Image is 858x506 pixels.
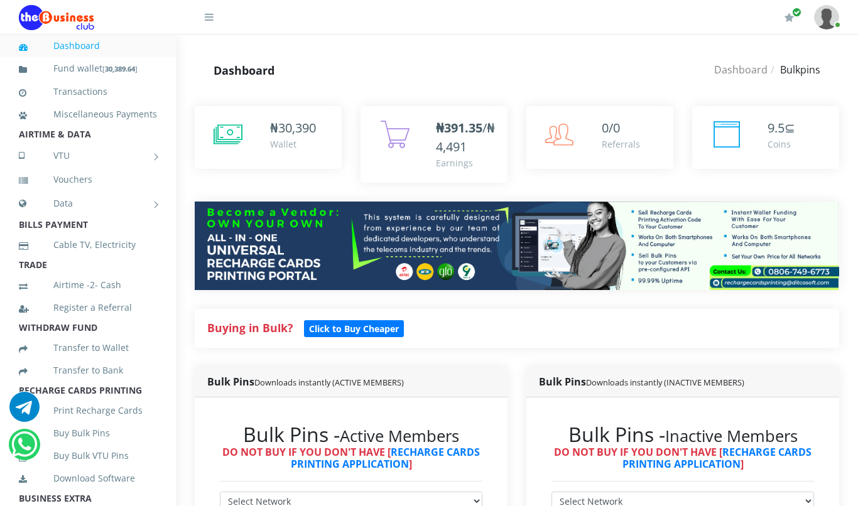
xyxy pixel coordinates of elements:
b: 30,389.64 [105,64,135,73]
div: ⊆ [768,119,795,137]
a: Airtime -2- Cash [19,271,157,299]
span: /₦4,491 [436,119,495,155]
img: Logo [19,5,94,30]
a: Data [19,188,157,219]
span: 30,390 [278,119,316,136]
a: Transactions [19,77,157,106]
span: 0/0 [602,119,620,136]
a: Transfer to Wallet [19,333,157,362]
div: Earnings [436,156,495,170]
a: RECHARGE CARDS PRINTING APPLICATION [622,445,812,471]
a: Vouchers [19,165,157,194]
li: Bulkpins [768,62,820,77]
a: Cable TV, Electricity [19,230,157,259]
span: Renew/Upgrade Subscription [792,8,801,17]
small: Active Members [340,425,459,447]
a: Buy Bulk VTU Pins [19,441,157,470]
div: ₦ [270,119,316,137]
strong: Dashboard [214,63,274,78]
a: Download Software [19,464,157,493]
img: User [814,5,839,30]
small: Downloads instantly (ACTIVE MEMBERS) [254,377,404,388]
a: 0/0 Referrals [526,106,673,169]
a: Click to Buy Cheaper [304,320,404,335]
b: Click to Buy Cheaper [309,323,399,335]
a: VTU [19,140,157,171]
a: ₦30,390 Wallet [195,106,342,169]
div: Wallet [270,137,316,151]
a: Print Recharge Cards [19,396,157,425]
h2: Bulk Pins - [220,423,482,446]
small: [ ] [102,64,138,73]
a: Chat for support [11,439,37,460]
i: Renew/Upgrade Subscription [785,13,794,23]
a: Miscellaneous Payments [19,100,157,129]
a: Buy Bulk Pins [19,419,157,448]
b: ₦391.35 [436,119,482,136]
strong: Bulk Pins [207,375,404,389]
a: Dashboard [714,63,768,77]
a: ₦391.35/₦4,491 Earnings [361,106,508,183]
small: Downloads instantly (INACTIVE MEMBERS) [586,377,744,388]
strong: Buying in Bulk? [207,320,293,335]
small: Inactive Members [665,425,798,447]
a: Fund wallet[30,389.64] [19,54,157,83]
a: Chat for support [9,401,40,422]
a: RECHARGE CARDS PRINTING APPLICATION [291,445,481,471]
a: Dashboard [19,31,157,60]
a: Register a Referral [19,293,157,322]
strong: DO NOT BUY IF YOU DON'T HAVE [ ] [554,445,812,471]
span: 9.5 [768,119,785,136]
div: Referrals [602,137,640,151]
h2: Bulk Pins - [551,423,814,446]
strong: DO NOT BUY IF YOU DON'T HAVE [ ] [222,445,480,471]
div: Coins [768,137,795,151]
img: multitenant_rcp.png [195,202,839,290]
strong: Bulk Pins [539,375,744,389]
a: Transfer to Bank [19,356,157,385]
